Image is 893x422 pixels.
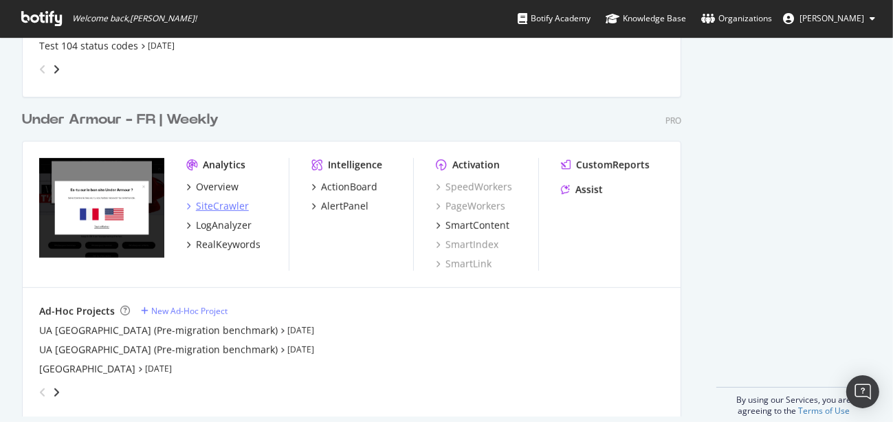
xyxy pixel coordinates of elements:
div: New Ad-Hoc Project [151,305,228,317]
a: Terms of Use [798,405,850,417]
div: Botify Academy [518,12,591,25]
div: Open Intercom Messenger [846,375,879,408]
a: AlertPanel [311,199,368,213]
div: Under Armour - FR | Weekly [22,110,219,130]
a: ActionBoard [311,180,377,194]
a: Assist [561,183,603,197]
a: [DATE] [148,40,175,52]
a: SmartIndex [436,238,498,252]
button: [PERSON_NAME] [772,8,886,30]
div: angle-left [34,58,52,80]
div: Intelligence [328,158,382,172]
div: ActionBoard [321,180,377,194]
a: New Ad-Hoc Project [141,305,228,317]
a: SmartLink [436,257,492,271]
a: CustomReports [561,158,650,172]
div: Knowledge Base [606,12,686,25]
div: CustomReports [576,158,650,172]
div: SmartContent [445,219,509,232]
div: Pro [665,115,681,126]
a: [GEOGRAPHIC_DATA] [39,362,135,376]
span: Welcome back, [PERSON_NAME] ! [72,13,197,24]
a: SiteCrawler [186,199,249,213]
span: Sandra Drevet [800,12,864,24]
div: AlertPanel [321,199,368,213]
a: SmartContent [436,219,509,232]
a: SpeedWorkers [436,180,512,194]
a: UA [GEOGRAPHIC_DATA] (Pre-migration benchmark) [39,324,278,337]
div: angle-right [52,386,61,399]
div: angle-right [52,63,61,76]
a: RealKeywords [186,238,261,252]
div: RealKeywords [196,238,261,252]
div: Assist [575,183,603,197]
div: LogAnalyzer [196,219,252,232]
div: SiteCrawler [196,199,249,213]
a: PageWorkers [436,199,505,213]
img: www.underarmour.fr [39,158,164,258]
div: Activation [452,158,500,172]
a: Under Armour - FR | Weekly [22,110,224,130]
a: UA [GEOGRAPHIC_DATA] (Pre-migration benchmark) [39,343,278,357]
a: [DATE] [145,363,172,375]
a: LogAnalyzer [186,219,252,232]
div: Overview [196,180,239,194]
div: Ad-Hoc Projects [39,304,115,318]
div: angle-left [34,381,52,403]
div: Analytics [203,158,245,172]
a: [DATE] [287,344,314,355]
div: Organizations [701,12,772,25]
a: Overview [186,180,239,194]
a: Test 104 status codes [39,39,138,53]
div: By using our Services, you are agreeing to the [716,387,871,417]
a: [DATE] [287,324,314,336]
